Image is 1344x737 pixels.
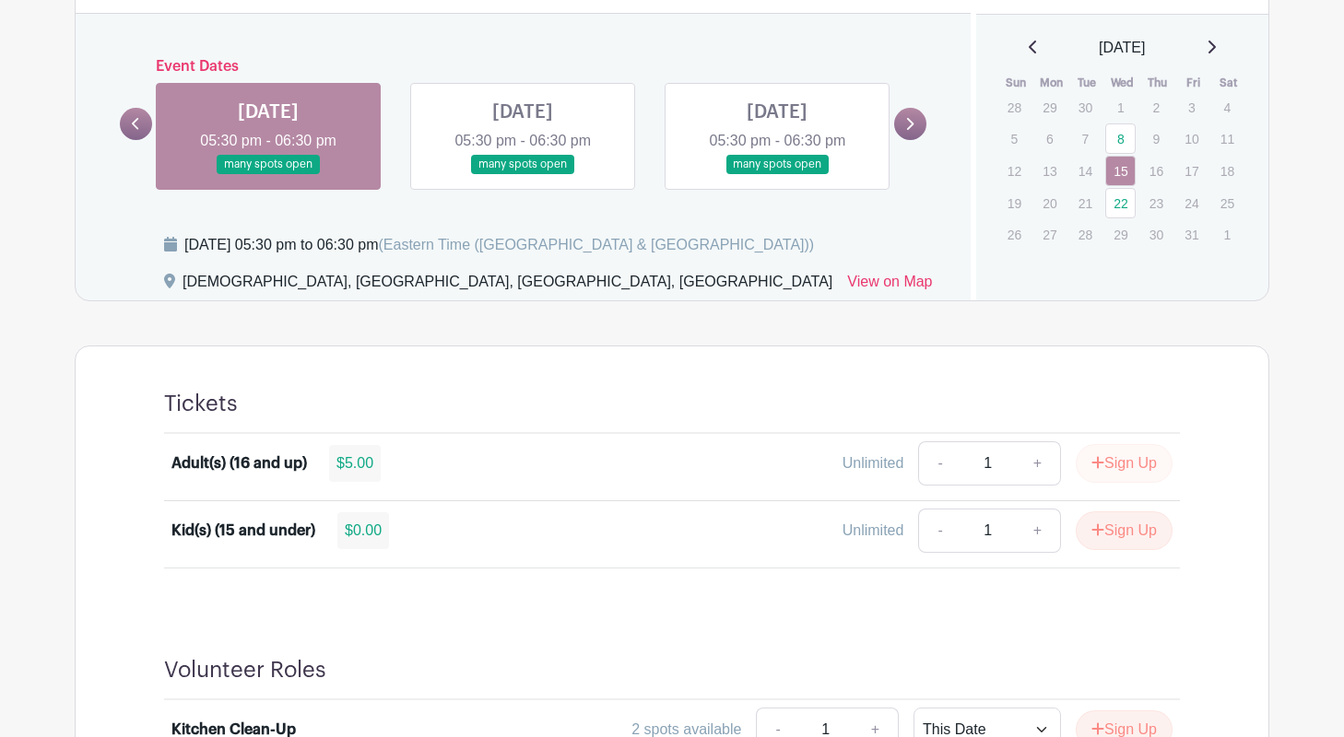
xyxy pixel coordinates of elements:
[329,445,381,482] div: $5.00
[1212,157,1243,185] p: 18
[1099,37,1145,59] span: [DATE]
[1105,123,1136,154] a: 8
[183,271,832,300] div: [DEMOGRAPHIC_DATA], [GEOGRAPHIC_DATA], [GEOGRAPHIC_DATA], [GEOGRAPHIC_DATA]
[152,58,894,76] h6: Event Dates
[1034,220,1065,249] p: 27
[1212,189,1243,217] p: 25
[1212,124,1243,153] p: 11
[1176,189,1207,217] p: 24
[1212,93,1243,122] p: 4
[1141,189,1172,217] p: 23
[1212,220,1243,249] p: 1
[1105,156,1136,186] a: 15
[1070,93,1101,122] p: 30
[918,441,961,485] a: -
[999,157,1030,185] p: 12
[999,189,1030,217] p: 19
[1176,93,1207,122] p: 3
[1076,444,1173,483] button: Sign Up
[171,520,315,542] div: Kid(s) (15 and under)
[1070,189,1101,217] p: 21
[1070,220,1101,249] p: 28
[1211,74,1247,92] th: Sat
[999,220,1030,249] p: 26
[1105,93,1136,122] p: 1
[1104,74,1140,92] th: Wed
[1034,124,1065,153] p: 6
[1105,188,1136,218] a: 22
[164,391,238,417] h4: Tickets
[1034,157,1065,185] p: 13
[184,234,814,256] div: [DATE] 05:30 pm to 06:30 pm
[918,509,961,553] a: -
[1034,93,1065,122] p: 29
[1141,220,1172,249] p: 30
[164,657,326,684] h4: Volunteer Roles
[1015,509,1061,553] a: +
[1069,74,1105,92] th: Tue
[1176,124,1207,153] p: 10
[1076,511,1173,550] button: Sign Up
[1034,189,1065,217] p: 20
[378,237,814,252] span: (Eastern Time ([GEOGRAPHIC_DATA] & [GEOGRAPHIC_DATA]))
[337,512,389,549] div: $0.00
[171,452,307,474] div: Adult(s) (16 and up)
[1141,157,1172,185] p: 16
[1176,157,1207,185] p: 17
[998,74,1034,92] th: Sun
[1070,124,1101,153] p: 7
[1176,220,1207,249] p: 31
[1140,74,1176,92] th: Thu
[1141,124,1172,153] p: 9
[1175,74,1211,92] th: Fri
[1105,220,1136,249] p: 29
[847,271,932,300] a: View on Map
[999,93,1030,122] p: 28
[1033,74,1069,92] th: Mon
[1015,441,1061,485] a: +
[1070,157,1101,185] p: 14
[843,520,904,542] div: Unlimited
[1141,93,1172,122] p: 2
[843,452,904,474] div: Unlimited
[999,124,1030,153] p: 5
